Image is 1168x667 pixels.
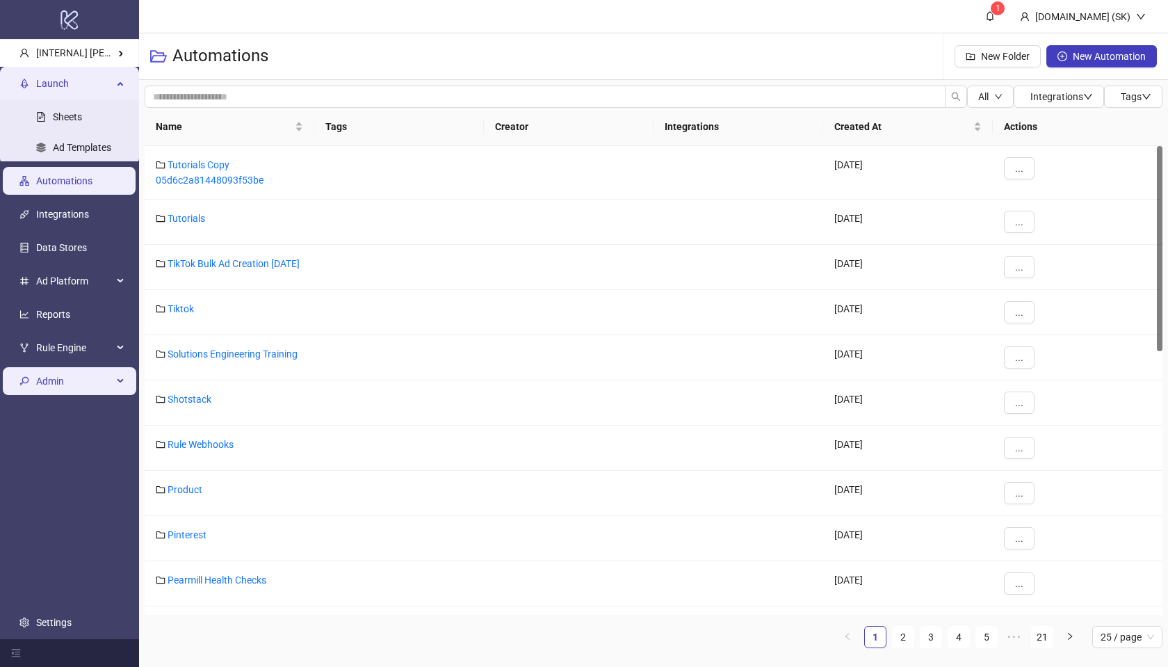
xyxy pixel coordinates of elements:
[53,142,111,153] a: Ad Templates
[168,213,205,224] a: Tutorials
[1015,397,1023,408] span: ...
[993,108,1162,146] th: Actions
[19,48,29,58] span: user
[823,146,993,200] div: [DATE]
[156,485,165,495] span: folder
[1015,578,1023,589] span: ...
[1066,632,1074,641] span: right
[156,440,165,449] span: folder
[156,259,165,268] span: folder
[156,394,165,404] span: folder
[1030,91,1093,102] span: Integrations
[823,245,993,290] div: [DATE]
[36,175,92,186] a: Automations
[823,561,993,606] div: [DATE]
[1015,163,1023,174] span: ...
[1059,626,1081,648] li: Next Page
[836,626,859,648] button: left
[168,439,234,450] a: Rule Webhooks
[1004,572,1035,595] button: ...
[892,626,914,648] li: 2
[1004,301,1035,323] button: ...
[951,92,961,102] span: search
[1142,92,1151,102] span: down
[823,426,993,471] div: [DATE]
[168,529,206,540] a: Pinterest
[1015,442,1023,453] span: ...
[156,304,165,314] span: folder
[150,48,167,65] span: folder-open
[156,119,292,134] span: Name
[1030,9,1136,24] div: [DOMAIN_NAME] (SK)
[36,334,113,362] span: Rule Engine
[314,108,484,146] th: Tags
[1004,392,1035,414] button: ...
[978,91,989,102] span: All
[893,627,914,648] a: 2
[36,309,70,320] a: Reports
[156,159,263,186] a: Tutorials Copy 05d6c2a81448093f53be
[823,471,993,516] div: [DATE]
[156,214,165,223] span: folder
[36,47,194,58] span: [INTERNAL] [PERSON_NAME] Kitchn
[985,11,995,21] span: bell
[1032,627,1053,648] a: 21
[1004,157,1035,179] button: ...
[53,111,82,122] a: Sheets
[1004,437,1035,459] button: ...
[1015,216,1023,227] span: ...
[991,1,1005,15] sup: 1
[36,242,87,253] a: Data Stores
[955,45,1041,67] button: New Folder
[36,267,113,295] span: Ad Platform
[1015,533,1023,544] span: ...
[654,108,823,146] th: Integrations
[1057,51,1067,61] span: plus-circle
[1104,86,1162,108] button: Tagsdown
[864,626,886,648] li: 1
[1101,627,1154,648] span: 25 / page
[36,617,72,628] a: Settings
[994,93,1003,101] span: down
[36,209,89,220] a: Integrations
[823,606,993,652] div: [DATE]
[156,349,165,359] span: folder
[1004,482,1035,504] button: ...
[1092,626,1162,648] div: Page Size
[1121,91,1151,102] span: Tags
[823,290,993,335] div: [DATE]
[1003,626,1025,648] li: Next 5 Pages
[1015,352,1023,363] span: ...
[948,626,970,648] li: 4
[836,626,859,648] li: Previous Page
[484,108,654,146] th: Creator
[976,627,997,648] a: 5
[1004,256,1035,278] button: ...
[168,258,300,269] a: TikTok Bulk Ad Creation [DATE]
[1083,92,1093,102] span: down
[1059,626,1081,648] button: right
[823,380,993,426] div: [DATE]
[865,627,886,648] a: 1
[967,86,1014,108] button: Alldown
[1020,12,1030,22] span: user
[981,51,1030,62] span: New Folder
[168,303,194,314] a: Tiktok
[156,575,165,585] span: folder
[1031,626,1053,648] li: 21
[168,394,211,405] a: Shotstack
[156,160,165,170] span: folder
[823,200,993,245] div: [DATE]
[168,348,298,360] a: Solutions Engineering Training
[966,51,975,61] span: folder-add
[19,79,29,88] span: rocket
[1004,211,1035,233] button: ...
[920,627,941,648] a: 3
[36,367,113,395] span: Admin
[11,648,21,658] span: menu-fold
[1015,488,1023,499] span: ...
[823,516,993,561] div: [DATE]
[19,376,29,386] span: key
[1015,262,1023,273] span: ...
[1014,86,1104,108] button: Integrationsdown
